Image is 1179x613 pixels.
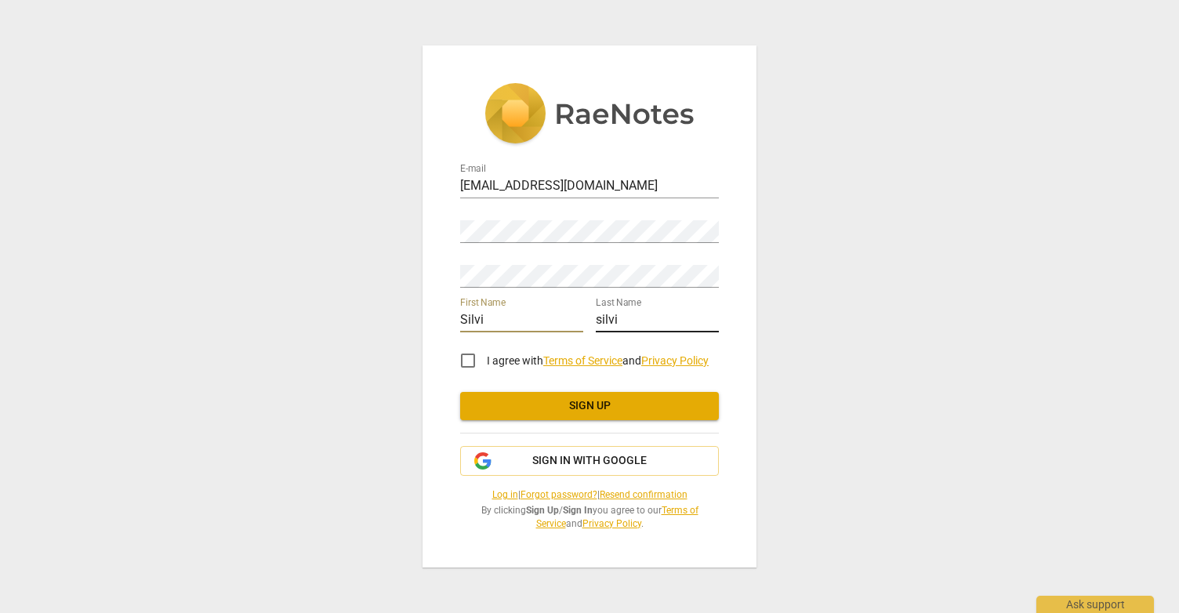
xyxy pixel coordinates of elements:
button: Sign up [460,392,719,420]
img: 5ac2273c67554f335776073100b6d88f.svg [484,83,695,147]
span: By clicking / you agree to our and . [460,504,719,530]
span: Sign up [473,398,706,414]
a: Log in [492,489,518,500]
label: E-mail [460,165,486,174]
button: Sign in with Google [460,446,719,476]
b: Sign In [563,505,593,516]
a: Forgot password? [521,489,597,500]
a: Resend confirmation [600,489,687,500]
label: Last Name [596,299,641,308]
a: Privacy Policy [582,518,641,529]
a: Terms of Service [536,505,698,529]
span: | | [460,488,719,502]
a: Terms of Service [543,354,622,367]
span: I agree with and [487,354,709,367]
div: Ask support [1036,596,1154,613]
a: Privacy Policy [641,354,709,367]
b: Sign Up [526,505,559,516]
span: Sign in with Google [532,453,647,469]
label: First Name [460,299,506,308]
